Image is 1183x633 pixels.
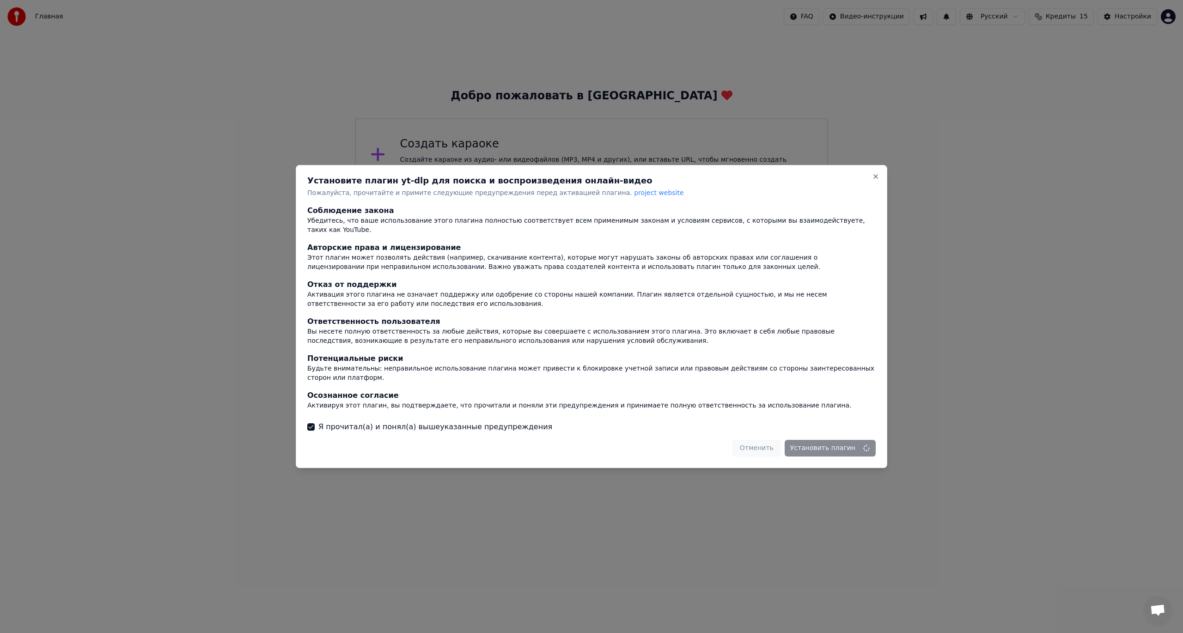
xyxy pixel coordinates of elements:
[307,327,876,346] div: Вы несете полную ответственность за любые действия, которые вы совершаете с использованием этого ...
[307,177,876,185] h2: Установите плагин yt-dlp для поиска и воспроизведения онлайн-видео
[307,316,876,327] div: Ответственность пользователя
[307,279,876,290] div: Отказ от поддержки
[307,390,876,401] div: Осознанное согласие
[307,401,876,410] div: Активируя этот плагин, вы подтверждаете, что прочитали и поняли эти предупреждения и принимаете п...
[307,216,876,235] div: Убедитесь, что ваше использование этого плагина полностью соответствует всем применимым законам и...
[634,189,683,196] span: project website
[307,253,876,272] div: Этот плагин может позволять действия (например, скачивание контента), которые могут нарушать зако...
[307,189,876,198] p: Пожалуйста, прочитайте и примите следующие предупреждения перед активацией плагина.
[307,353,876,364] div: Потенциальные риски
[307,364,876,383] div: Будьте внимательны: неправильное использование плагина может привести к блокировке учетной записи...
[307,290,876,309] div: Активация этого плагина не означает поддержку или одобрение со стороны нашей компании. Плагин явл...
[318,421,552,432] label: Я прочитал(а) и понял(а) вышеуказанные предупреждения
[307,205,876,216] div: Соблюдение закона
[307,242,876,253] div: Авторские права и лицензирование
